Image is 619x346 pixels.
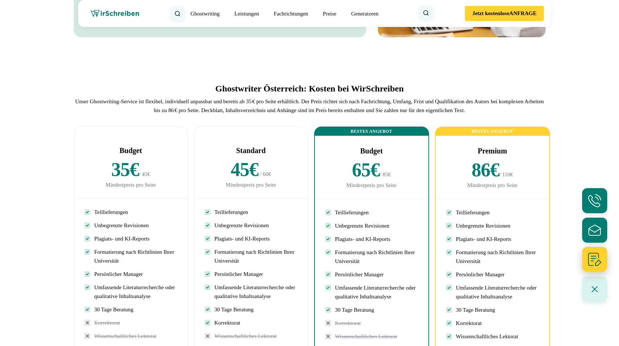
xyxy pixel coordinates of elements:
[445,145,540,157] div: Premium
[324,316,420,330] li: Korrektorat
[445,268,540,281] li: Persönlicher Manager
[324,181,420,190] div: Mindestpreis pro Seite
[83,232,179,245] li: Plagiats- und KI-Reports
[171,7,185,21] button: Suche öffnen
[203,219,299,232] li: Unbegrenzte Revisionen
[324,268,420,281] li: Persönlicher Manager
[274,9,308,18] a: Fachrichtungen
[445,330,540,343] li: Wissenschaftliches Lektorat
[83,329,179,343] li: Wissenschaftliches Lektorat
[445,303,540,316] li: 30 Tage Beratung
[324,232,420,246] li: Plagiats- und KI-Reports
[91,10,139,17] img: wirschreiben
[74,97,546,115] div: Unser Ghostwriting-Service ist flexibel, individuell anpassbar und bereits ab 35 € pro Seite erhä...
[436,127,549,136] span: Bestes Angebot
[203,303,299,316] li: 30 Tage Beratung
[83,267,179,281] li: Persönlicher Manager
[203,245,299,267] li: Formatierung nach Richtlinien Ihrer Universität
[472,10,509,17] b: Jetzt kostenlose
[83,180,179,189] div: Mindestpreis pro Seite
[234,9,259,18] a: Leistungen
[419,6,433,20] button: Suche öffnen
[352,159,380,180] span: 65€
[83,145,179,156] div: Budget
[83,208,179,219] li: Teillieferungen
[472,159,499,180] span: 86€
[445,281,540,303] li: Umfassende Literaturrecherche oder qualitative Inhaltsanalyse
[83,219,179,232] li: Unbegrenzte Revisionen
[203,208,299,219] li: Teillieferungen
[324,303,420,316] li: 30 Tage Beratung
[203,316,299,329] li: Korrektorat
[83,316,179,329] li: Korrektorat
[324,281,420,303] li: Umfassende Literaturrecherche oder qualitative Inhaltsanalyse
[83,245,179,267] li: Formatierung nach Richtlinien Ihrer Universität
[445,316,540,330] li: Korrektorat
[445,232,540,246] li: Plagiats- und KI-Reports
[203,267,299,281] li: Persönlicher Manager
[203,232,299,245] li: Plagiats- und KI-Reports
[465,6,544,21] button: Jetzt kostenloseANFRAGE
[324,219,420,232] li: Unbegrenzte Revisionen
[231,159,258,180] span: 45€
[83,303,179,316] li: 30 Tage Beratung
[315,127,428,136] span: Bestes Angebot
[380,172,391,177] span: / 85€
[445,219,540,232] li: Unbegrenzte Revisionen
[445,181,540,190] div: Mindestpreis pro Seite
[323,11,337,17] a: Preise
[324,208,420,219] li: Teillieferungen
[74,83,546,95] h2: Ghostwriter Österreich: Kosten bei WirSchreiben
[499,172,513,177] span: / 110€
[324,246,420,268] li: Formatierung nach Richtlinien Ihrer Universität
[445,208,540,219] li: Teillieferungen
[111,159,139,180] span: 35€
[203,281,299,303] li: Umfassende Literaturrecherche oder qualitative Inhaltsanalyse
[351,9,378,18] a: Generatoren
[203,180,299,189] div: Mindestpreis pro Seite
[203,329,299,343] li: Wissenschaftliches Lektorat
[139,171,150,177] span: / 45€
[260,171,271,177] span: / 60€
[83,281,179,303] li: Umfassende Literaturrecherche oder qualitative Inhaltsanalyse
[324,145,420,157] div: Budget
[445,246,540,268] li: Formatierung nach Richtlinien Ihrer Universität
[324,330,420,343] li: Wissenschaftliches Lektorat
[203,145,299,156] div: Standard
[191,9,220,18] a: Ghostwriting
